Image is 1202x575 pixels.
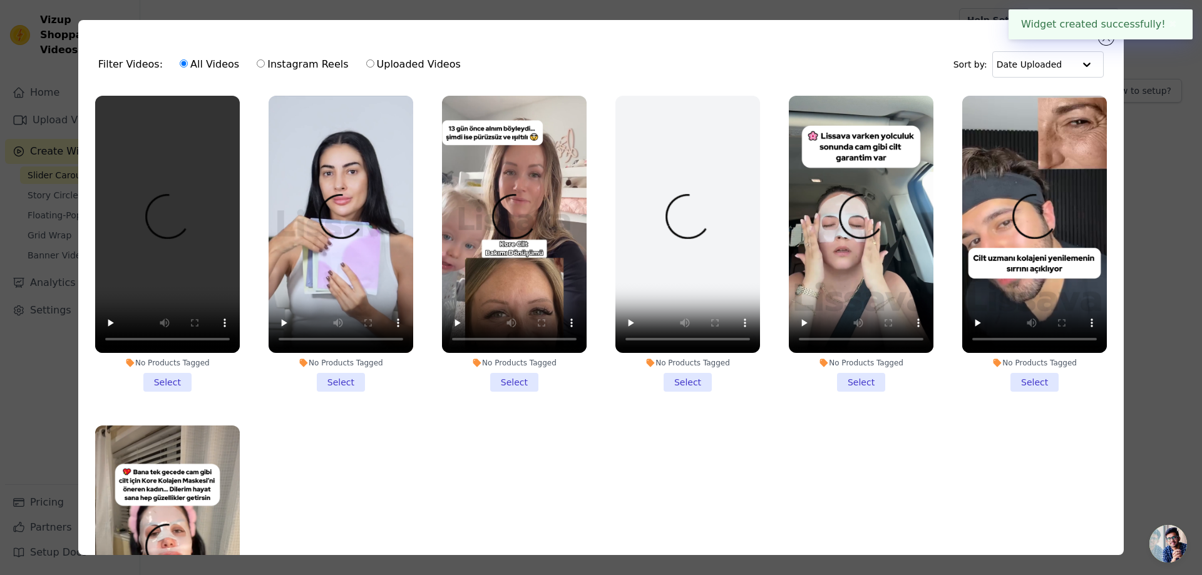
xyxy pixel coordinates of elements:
[1009,9,1193,39] div: Widget created successfully!
[953,51,1104,78] div: Sort by:
[789,358,933,368] div: No Products Tagged
[442,358,587,368] div: No Products Tagged
[615,358,760,368] div: No Products Tagged
[256,56,349,73] label: Instagram Reels
[366,56,461,73] label: Uploaded Videos
[1166,17,1180,32] button: Close
[1149,525,1187,562] a: Açık sohbet
[179,56,240,73] label: All Videos
[269,358,413,368] div: No Products Tagged
[962,358,1107,368] div: No Products Tagged
[98,50,468,79] div: Filter Videos:
[95,358,240,368] div: No Products Tagged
